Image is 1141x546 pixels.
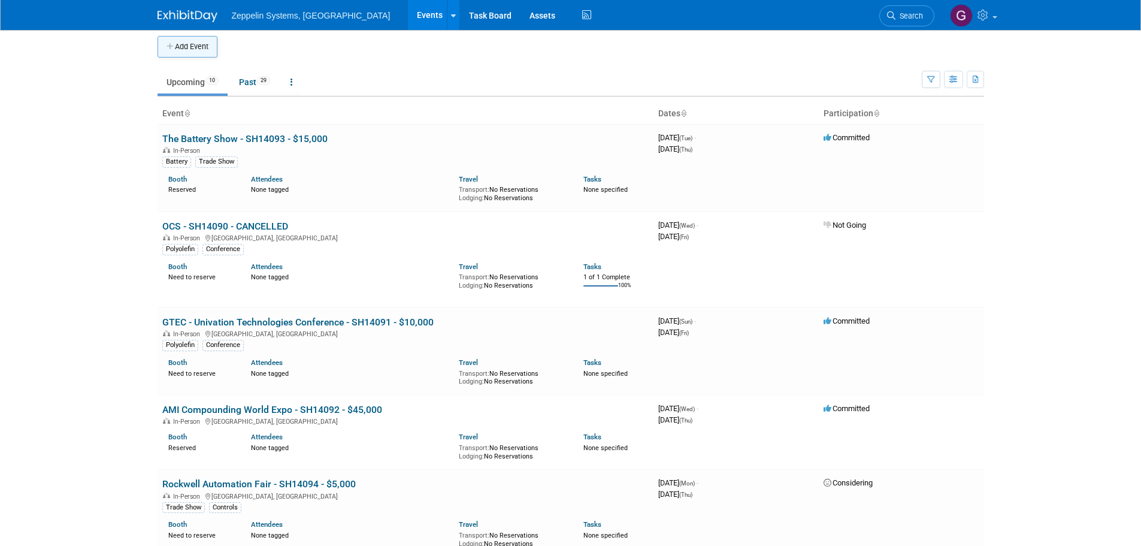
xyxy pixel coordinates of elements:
span: - [694,133,696,142]
div: Trade Show [195,156,238,167]
div: Battery [162,156,191,167]
span: Lodging: [459,194,484,202]
span: [DATE] [658,478,698,487]
span: None specified [583,186,628,194]
div: [GEOGRAPHIC_DATA], [GEOGRAPHIC_DATA] [162,328,649,338]
div: Trade Show [162,502,205,513]
span: (Sun) [679,318,692,325]
th: Participation [819,104,984,124]
a: Sort by Participation Type [873,108,879,118]
img: In-Person Event [163,330,170,336]
a: Attendees [251,433,283,441]
span: (Wed) [679,406,695,412]
span: 29 [257,76,270,85]
a: Booth [168,520,187,529]
a: Tasks [583,175,601,183]
span: [DATE] [658,316,696,325]
img: In-Person Event [163,418,170,424]
a: GTEC - Univation Technologies Conference - SH14091 - $10,000 [162,316,434,328]
span: In-Person [173,418,204,426]
span: In-Person [173,234,204,242]
span: - [694,316,696,325]
span: - [697,478,698,487]
span: Committed [824,316,870,325]
span: Lodging: [459,378,484,385]
span: - [697,404,698,413]
span: [DATE] [658,415,692,424]
span: [DATE] [658,232,689,241]
span: (Thu) [679,491,692,498]
a: Travel [459,433,478,441]
a: Travel [459,358,478,367]
span: 10 [205,76,219,85]
div: None tagged [251,367,450,378]
a: Travel [459,263,478,271]
a: Past29 [230,71,279,93]
div: Conference [202,244,244,255]
div: Reserved [168,442,234,453]
span: In-Person [173,493,204,500]
span: Not Going [824,221,866,230]
span: Lodging: [459,282,484,289]
a: Attendees [251,520,283,529]
div: None tagged [251,442,450,453]
div: No Reservations No Reservations [459,367,565,386]
div: None tagged [251,271,450,282]
a: Attendees [251,358,283,367]
a: Tasks [583,433,601,441]
span: [DATE] [658,328,689,337]
span: Search [895,11,923,20]
span: Zeppelin Systems, [GEOGRAPHIC_DATA] [232,11,391,20]
div: Reserved [168,183,234,194]
div: Polyolefin [162,244,198,255]
span: Transport: [459,370,489,378]
span: (Wed) [679,222,695,229]
th: Dates [653,104,819,124]
a: The Battery Show - SH14093 - $15,000 [162,133,328,144]
img: ExhibitDay [158,10,217,22]
a: Booth [168,175,187,183]
span: Transport: [459,444,489,452]
a: Sort by Event Name [184,108,190,118]
th: Event [158,104,653,124]
span: (Fri) [679,234,689,240]
a: Rockwell Automation Fair - SH14094 - $5,000 [162,478,356,490]
div: None tagged [251,529,450,540]
span: (Thu) [679,146,692,153]
span: Transport: [459,186,489,194]
span: Committed [824,404,870,413]
div: Controls [209,502,241,513]
a: Tasks [583,358,601,367]
a: Tasks [583,263,601,271]
div: None tagged [251,183,450,194]
span: Transport: [459,532,489,539]
a: Booth [168,263,187,271]
span: (Fri) [679,330,689,336]
span: (Tue) [679,135,692,141]
img: Genevieve Dewald [950,4,973,27]
a: Search [879,5,934,26]
div: No Reservations No Reservations [459,271,565,289]
span: None specified [583,370,628,378]
span: [DATE] [658,144,692,153]
div: 1 of 1 Complete [583,273,649,282]
div: Need to reserve [168,529,234,540]
span: [DATE] [658,490,692,499]
div: [GEOGRAPHIC_DATA], [GEOGRAPHIC_DATA] [162,416,649,426]
span: In-Person [173,330,204,338]
a: Travel [459,520,478,529]
img: In-Person Event [163,234,170,240]
img: In-Person Event [163,147,170,153]
img: In-Person Event [163,493,170,499]
a: Attendees [251,263,283,271]
a: Attendees [251,175,283,183]
div: Conference [202,340,244,351]
a: Booth [168,433,187,441]
a: Upcoming10 [158,71,228,93]
div: [GEOGRAPHIC_DATA], [GEOGRAPHIC_DATA] [162,233,649,242]
a: OCS - SH14090 - CANCELLED [162,221,288,232]
span: - [697,221,698,230]
span: [DATE] [658,221,698,230]
span: Transport: [459,273,489,281]
span: None specified [583,532,628,539]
